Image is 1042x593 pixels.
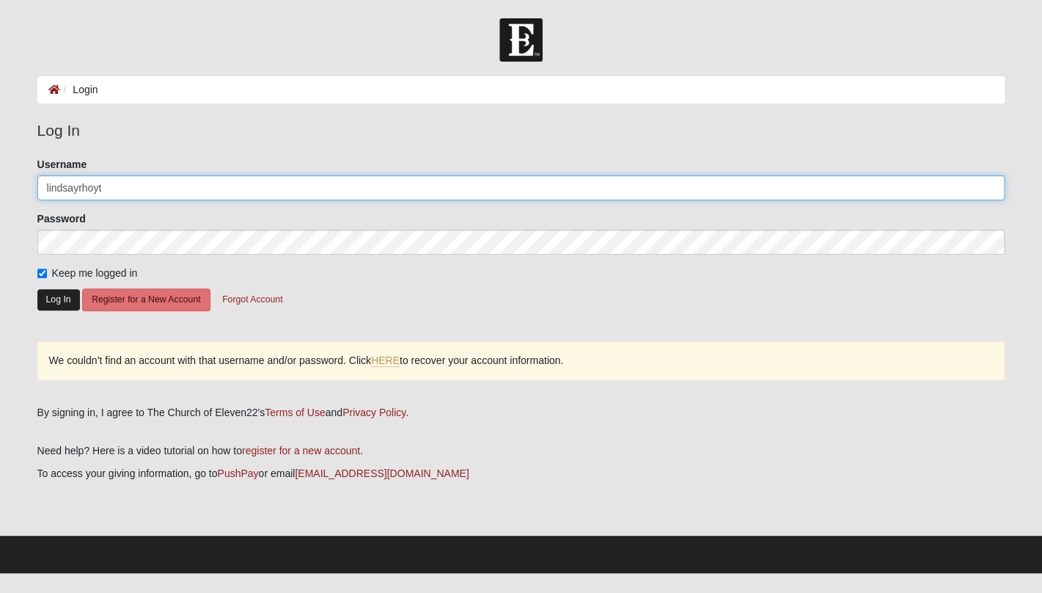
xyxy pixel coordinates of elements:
[371,354,400,367] a: HERE
[242,445,360,456] a: register for a new account
[37,466,1005,481] p: To access your giving information, go to or email
[217,468,258,479] a: PushPay
[213,288,292,311] button: Forgot Account
[37,269,47,278] input: Keep me logged in
[82,288,210,311] button: Register for a New Account
[52,267,138,279] span: Keep me logged in
[295,468,469,479] a: [EMAIL_ADDRESS][DOMAIN_NAME]
[37,443,1005,459] p: Need help? Here is a video tutorial on how to .
[342,407,406,418] a: Privacy Policy
[37,157,87,172] label: Username
[499,18,543,62] img: Church of Eleven22 Logo
[60,82,98,98] li: Login
[37,211,86,226] label: Password
[37,405,1005,421] div: By signing in, I agree to The Church of Eleven22's and .
[37,119,1005,142] legend: Log In
[37,341,1005,380] div: We couldn’t find an account with that username and/or password. Click to recover your account inf...
[37,289,80,310] button: Log In
[265,407,325,418] a: Terms of Use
